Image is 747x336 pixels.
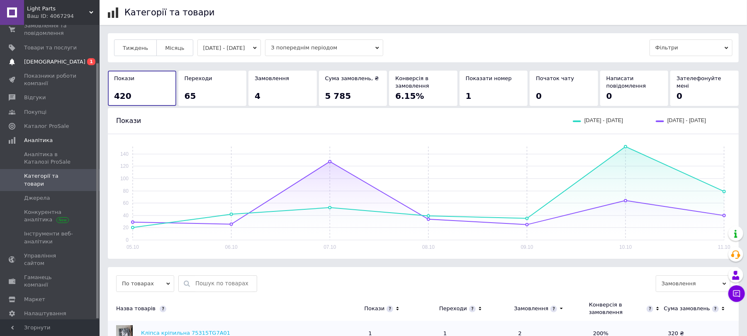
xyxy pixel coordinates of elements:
span: Написати повідомлення [606,75,646,89]
span: Товари та послуги [24,44,77,52]
text: 08.10 [422,244,435,250]
span: Покази [114,75,134,81]
span: Конверсія в замовлення [395,75,429,89]
text: 0 [126,237,129,243]
span: Замовлення [255,75,289,81]
text: 100 [120,176,129,181]
span: 0 [676,91,682,101]
text: 20 [123,225,129,231]
span: 0 [606,91,612,101]
span: 5 785 [325,91,351,101]
span: Замовлення та повідомлення [24,22,77,37]
span: Тиждень [123,45,148,51]
text: 07.10 [324,244,336,250]
span: Каталог ProSale [24,123,69,130]
text: 80 [123,188,129,194]
span: 65 [185,91,196,101]
span: З попереднім періодом [265,39,383,56]
span: Покупці [24,108,46,116]
span: Аналітика в Каталозі ProSale [24,151,77,166]
span: 1 [466,91,472,101]
span: Конкурентна аналітика [24,208,77,223]
div: Замовлення [514,305,548,312]
text: 60 [123,200,129,206]
span: Зателефонуйте мені [676,75,721,89]
button: Чат з покупцем [728,285,745,302]
span: 4 [255,91,260,101]
text: 40 [123,213,129,218]
span: Початок чату [536,75,574,81]
span: Категорії та товари [24,172,77,187]
h1: Категорії та товари [124,7,215,17]
span: 1 [87,58,95,65]
text: 140 [120,151,129,157]
span: Сума замовлень, ₴ [325,75,379,81]
text: 10.10 [620,244,632,250]
span: Показати номер [466,75,512,81]
span: 420 [114,91,131,101]
span: Маркет [24,296,45,303]
span: Light Parts [27,5,89,12]
button: Місяць [156,39,193,56]
button: Тиждень [114,39,157,56]
span: [DEMOGRAPHIC_DATA] [24,58,85,66]
span: Гаманець компанії [24,274,77,289]
span: Переходи [185,75,212,81]
div: Ваш ID: 4067294 [27,12,100,20]
text: 09.10 [521,244,533,250]
span: Відгуки [24,94,46,101]
span: Джерела [24,194,50,202]
span: Управління сайтом [24,252,77,267]
span: По товарах [116,275,174,292]
div: Сума замовлень [664,305,710,312]
span: Аналітика [24,137,53,144]
span: 0 [536,91,542,101]
input: Пошук по товарах [195,276,253,292]
span: Налаштування [24,310,66,317]
div: Конверсія в замовлення [589,301,645,316]
text: 11.10 [718,244,730,250]
span: Фільтри [650,39,732,56]
span: Показники роботи компанії [24,72,77,87]
span: 6.15% [395,91,424,101]
span: Замовлення [656,275,730,292]
text: 05.10 [127,244,139,250]
text: 06.10 [225,244,238,250]
div: Покази [364,305,384,312]
text: 120 [120,163,129,169]
div: Назва товарів [108,305,360,312]
div: Переходи [439,305,467,312]
span: Покази [116,117,141,125]
span: Інструменти веб-аналітики [24,230,77,245]
button: [DATE] - [DATE] [197,39,261,56]
span: Місяць [165,45,184,51]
